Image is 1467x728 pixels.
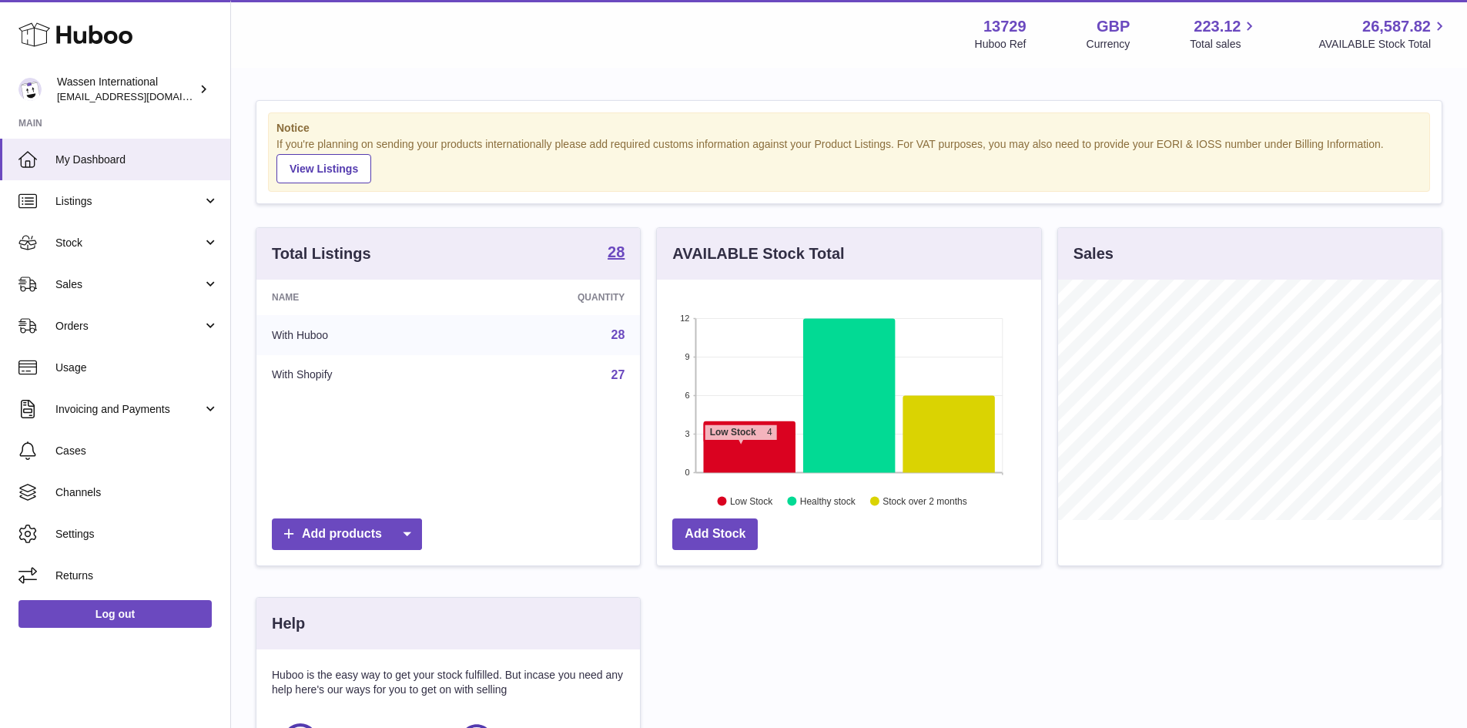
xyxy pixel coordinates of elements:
[55,485,219,500] span: Channels
[55,402,203,417] span: Invoicing and Payments
[681,314,690,323] text: 12
[1318,16,1449,52] a: 26,587.82 AVAILABLE Stock Total
[256,355,464,395] td: With Shopify
[57,90,226,102] span: [EMAIL_ADDRESS][DOMAIN_NAME]
[1318,37,1449,52] span: AVAILABLE Stock Total
[672,243,844,264] h3: AVAILABLE Stock Total
[57,75,196,104] div: Wassen International
[730,495,773,506] text: Low Stock
[800,495,856,506] text: Healthy stock
[883,495,967,506] text: Stock over 2 months
[256,315,464,355] td: With Huboo
[685,468,690,477] text: 0
[608,244,625,260] strong: 28
[55,277,203,292] span: Sales
[608,244,625,263] a: 28
[464,280,641,315] th: Quantity
[767,427,772,438] tspan: 4
[672,518,758,550] a: Add Stock
[1097,16,1130,37] strong: GBP
[276,154,371,183] a: View Listings
[55,444,219,458] span: Cases
[1073,243,1114,264] h3: Sales
[55,361,219,375] span: Usage
[272,518,422,550] a: Add products
[256,280,464,315] th: Name
[1194,16,1241,37] span: 223.12
[272,668,625,697] p: Huboo is the easy way to get your stock fulfilled. But incase you need any help here's our ways f...
[55,153,219,167] span: My Dashboard
[272,243,371,264] h3: Total Listings
[55,319,203,334] span: Orders
[276,121,1422,136] strong: Notice
[611,368,625,381] a: 27
[55,236,203,250] span: Stock
[611,328,625,341] a: 28
[276,137,1422,183] div: If you're planning on sending your products internationally please add required customs informati...
[18,78,42,101] img: internationalsupplychain@wassen.com
[975,37,1027,52] div: Huboo Ref
[55,569,219,583] span: Returns
[1362,16,1431,37] span: 26,587.82
[685,429,690,438] text: 3
[685,391,690,400] text: 6
[1087,37,1130,52] div: Currency
[710,427,756,438] tspan: Low Stock
[272,613,305,634] h3: Help
[1190,37,1258,52] span: Total sales
[685,352,690,361] text: 9
[55,527,219,542] span: Settings
[1190,16,1258,52] a: 223.12 Total sales
[55,194,203,209] span: Listings
[18,600,212,628] a: Log out
[983,16,1027,37] strong: 13729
